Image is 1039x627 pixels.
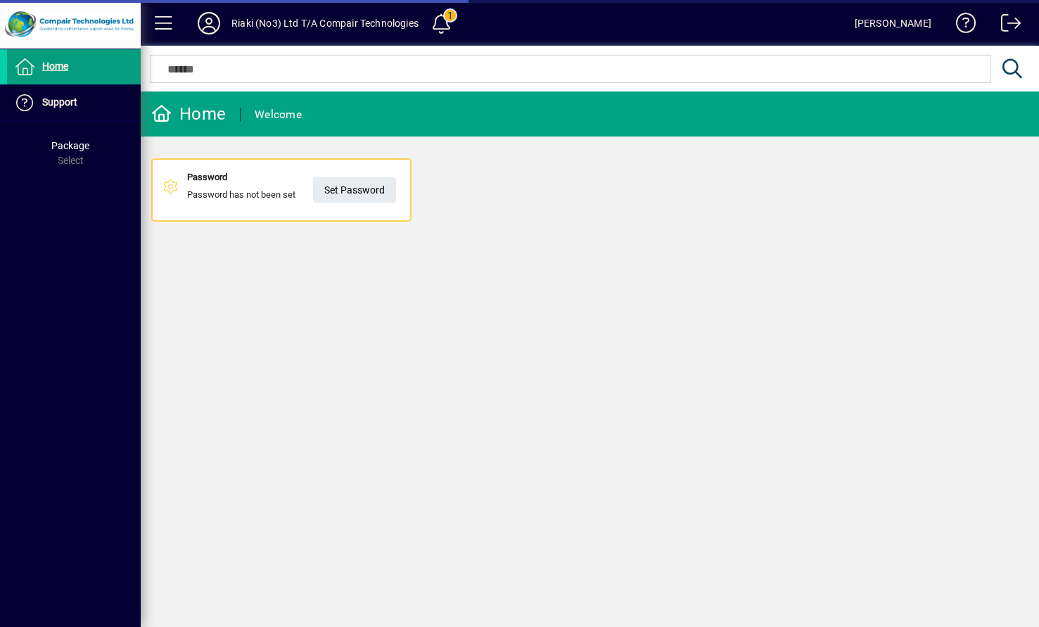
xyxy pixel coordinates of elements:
[313,177,396,203] a: Set Password
[151,103,226,125] div: Home
[945,3,976,49] a: Knowledge Base
[187,170,295,210] div: Password has not been set
[231,12,419,34] div: Riaki (No3) Ltd T/A Compair Technologies
[42,96,77,108] span: Support
[990,3,1021,49] a: Logout
[255,103,302,126] div: Welcome
[42,61,68,72] span: Home
[186,11,231,36] button: Profile
[187,170,295,184] div: Password
[51,140,89,151] span: Package
[855,12,931,34] div: [PERSON_NAME]
[324,179,385,202] span: Set Password
[7,85,141,120] a: Support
